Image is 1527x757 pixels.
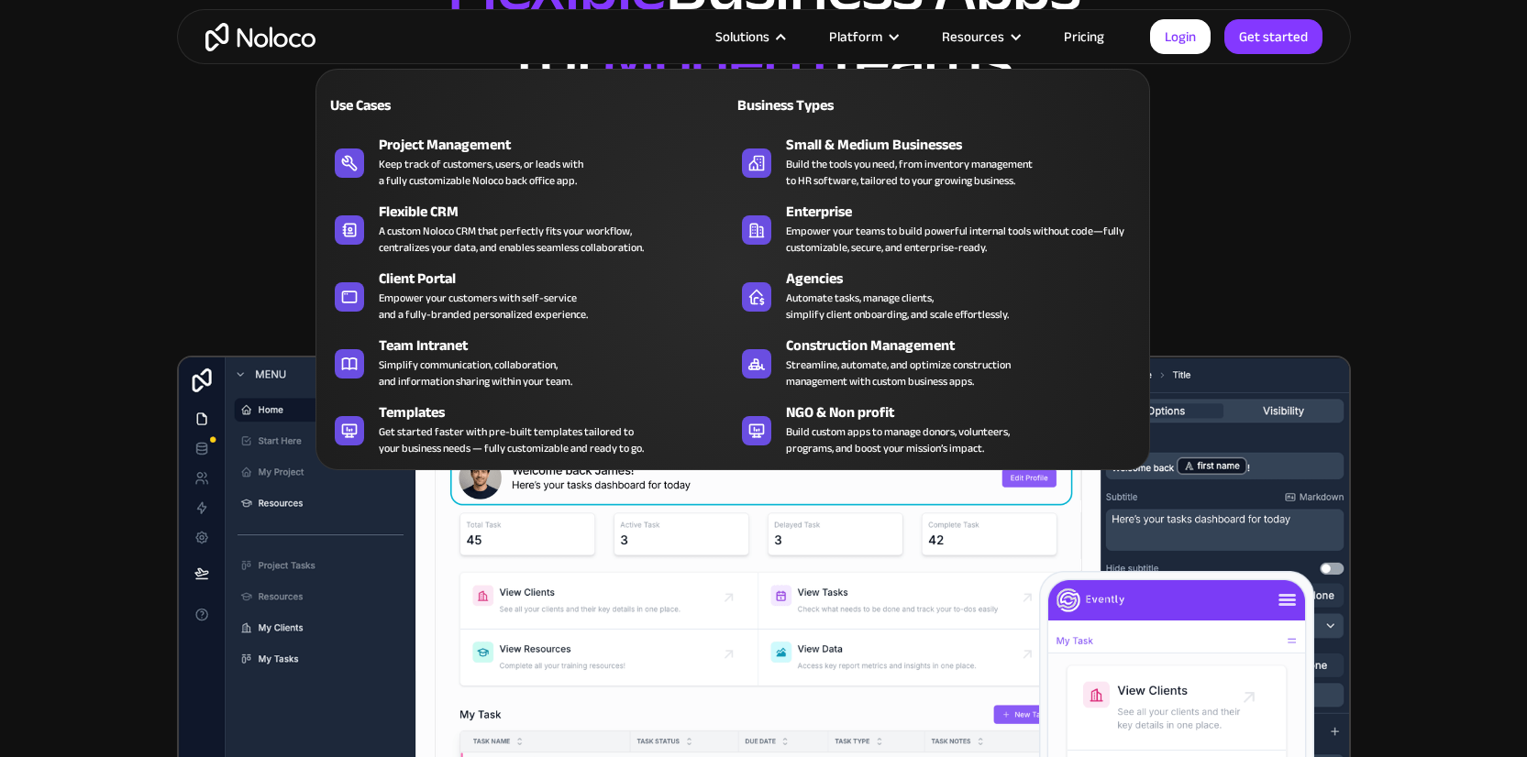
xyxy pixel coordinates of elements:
a: home [205,23,315,51]
div: Small & Medium Businesses [786,134,1148,156]
div: Resources [919,25,1041,49]
a: Client PortalEmpower your customers with self-serviceand a fully-branded personalized experience. [326,264,733,326]
div: Platform [829,25,882,49]
div: Solutions [692,25,806,49]
a: Construction ManagementStreamline, automate, and optimize constructionmanagement with custom busi... [733,331,1140,393]
div: Team Intranet [379,335,741,357]
div: Build the tools you need, from inventory management to HR software, tailored to your growing busi... [786,156,1033,189]
div: Automate tasks, manage clients, simplify client onboarding, and scale effortlessly. [786,290,1009,323]
div: NGO & Non profit [786,401,1148,423]
div: Empower your customers with self-service and a fully-branded personalized experience. [379,290,588,323]
div: A custom Noloco CRM that perfectly fits your workflow, centralizes your data, and enables seamles... [379,223,644,256]
a: Small & Medium BusinessesBuild the tools you need, from inventory managementto HR software, tailo... [733,130,1140,192]
div: Simplify communication, collaboration, and information sharing within your team. [379,357,572,389]
div: Project Management [379,134,741,156]
div: Build custom apps to manage donors, volunteers, programs, and boost your mission’s impact. [786,423,1010,456]
div: Streamline, automate, and optimize construction management with custom business apps. [786,357,1011,389]
div: Templates [379,401,741,423]
div: Business Types [733,94,929,116]
a: Get started [1224,19,1322,54]
a: Project ManagementKeep track of customers, users, or leads witha fully customizable Noloco back o... [326,130,733,192]
div: Empower your teams to build powerful internal tools without code—fully customizable, secure, and ... [786,223,1131,256]
nav: Solutions [315,43,1150,470]
div: Platform [806,25,919,49]
a: Login [1150,19,1211,54]
a: NGO & Non profitBuild custom apps to manage donors, volunteers,programs, and boost your mission’s... [733,398,1140,460]
a: Pricing [1041,25,1127,49]
div: Client Portal [379,268,741,290]
div: Construction Management [786,335,1148,357]
a: Flexible CRMA custom Noloco CRM that perfectly fits your workflow,centralizes your data, and enab... [326,197,733,259]
a: Business Types [733,83,1140,126]
div: Solutions [715,25,769,49]
a: Use Cases [326,83,733,126]
div: Enterprise [786,201,1148,223]
div: Get started faster with pre-built templates tailored to your business needs — fully customizable ... [379,423,644,456]
a: EnterpriseEmpower your teams to build powerful internal tools without code—fully customizable, se... [733,197,1140,259]
div: Resources [942,25,1004,49]
div: Keep track of customers, users, or leads with a fully customizable Noloco back office app. [379,156,583,189]
div: Use Cases [326,94,522,116]
a: Team IntranetSimplify communication, collaboration,and information sharing within your team. [326,331,733,393]
div: Agencies [786,268,1148,290]
a: AgenciesAutomate tasks, manage clients,simplify client onboarding, and scale effortlessly. [733,264,1140,326]
div: Flexible CRM [379,201,741,223]
a: TemplatesGet started faster with pre-built templates tailored toyour business needs — fully custo... [326,398,733,460]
